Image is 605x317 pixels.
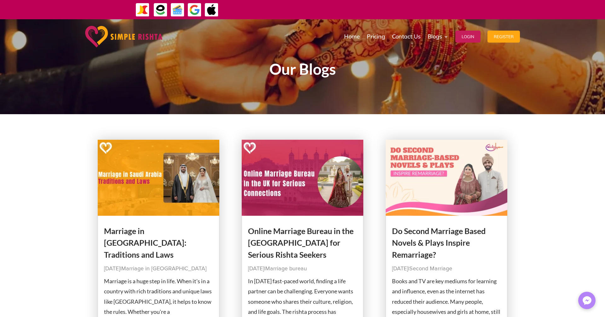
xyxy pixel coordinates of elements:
a: Do Second Marriage Based Novels & Plays Inspire Remarriage? [392,226,486,259]
a: Pricing [367,21,385,52]
span: [DATE] [104,266,120,272]
img: Online Marriage Bureau in the UK for Serious Rishta Seekers [242,140,363,216]
img: Messenger [581,294,593,307]
p: | [104,264,213,274]
a: Marriage in [GEOGRAPHIC_DATA] [121,266,206,272]
img: GooglePay-icon [187,3,202,17]
button: Register [487,31,520,43]
span: [DATE] [248,266,264,272]
a: Marriage in [GEOGRAPHIC_DATA]: Traditions and Laws [104,226,187,259]
a: Online Marriage Bureau in the [GEOGRAPHIC_DATA] for Serious Rishta Seekers [248,226,354,259]
p: | [392,264,501,274]
img: Do Second Marriage Based Novels & Plays Inspire Remarriage? [386,140,507,216]
img: Marriage in Saudi Arabia: Traditions and Laws [98,140,219,216]
img: JazzCash-icon [135,3,150,17]
img: Credit Cards [170,3,185,17]
p: | [248,264,357,274]
a: Register [487,21,520,52]
a: Second Marriage [409,266,452,272]
button: Login [455,31,481,43]
a: Marriage bureau [265,266,307,272]
a: Login [455,21,481,52]
a: Contact Us [392,21,421,52]
img: EasyPaisa-icon [153,3,168,17]
h1: Our Blogs [132,62,473,80]
a: Home [344,21,360,52]
a: Blogs [428,21,448,52]
img: ApplePay-icon [205,3,219,17]
span: [DATE] [392,266,408,272]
